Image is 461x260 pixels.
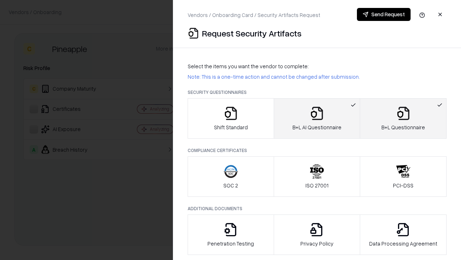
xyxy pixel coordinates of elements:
button: Privacy Policy [274,214,361,255]
p: B+L AI Questionnaire [292,123,341,131]
p: Request Security Artifacts [202,27,301,39]
p: Select the items you want the vendor to complete: [188,62,447,70]
button: Shift Standard [188,98,274,139]
p: Note: This is a one-time action and cannot be changed after submission. [188,73,447,81]
button: Penetration Testing [188,214,274,255]
p: ISO 27001 [305,182,328,189]
button: Data Processing Agreement [360,214,447,255]
p: Additional Documents [188,205,447,212]
button: Send Request [357,8,411,21]
p: Penetration Testing [207,240,254,247]
button: B+L Questionnaire [360,98,447,139]
button: ISO 27001 [274,156,361,197]
p: SOC 2 [223,182,238,189]
p: Vendors / Onboarding Card / Security Artifacts Request [188,11,320,19]
p: Compliance Certificates [188,147,447,153]
button: SOC 2 [188,156,274,197]
p: PCI-DSS [393,182,413,189]
p: Shift Standard [214,123,248,131]
button: B+L AI Questionnaire [274,98,361,139]
p: Privacy Policy [300,240,334,247]
p: Data Processing Agreement [369,240,437,247]
button: PCI-DSS [360,156,447,197]
p: B+L Questionnaire [381,123,425,131]
p: Security Questionnaires [188,89,447,95]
